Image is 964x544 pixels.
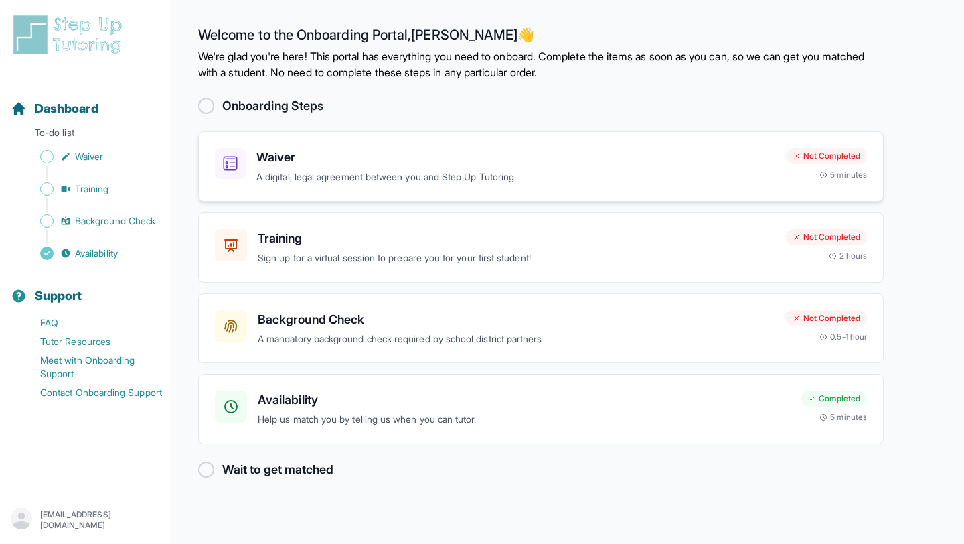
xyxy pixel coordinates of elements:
[258,391,791,409] h3: Availability
[11,351,171,383] a: Meet with Onboarding Support
[5,78,165,123] button: Dashboard
[198,48,884,80] p: We're glad you're here! This portal has everything you need to onboard. Complete the items as soo...
[75,182,109,196] span: Training
[198,131,884,202] a: WaiverA digital, legal agreement between you and Step Up TutoringNot Completed5 minutes
[786,229,867,245] div: Not Completed
[11,212,171,230] a: Background Check
[819,412,867,423] div: 5 minutes
[5,126,165,145] p: To-do list
[40,509,160,531] p: [EMAIL_ADDRESS][DOMAIN_NAME]
[258,310,775,329] h3: Background Check
[258,412,791,427] p: Help us match you by telling us when you can tutor.
[256,148,775,167] h3: Waiver
[258,229,775,248] h3: Training
[198,374,884,444] a: AvailabilityHelp us match you by telling us when you can tutor.Completed5 minutes
[829,251,868,261] div: 2 hours
[801,391,867,407] div: Completed
[258,251,775,266] p: Sign up for a virtual session to prepare you for your first student!
[786,310,867,326] div: Not Completed
[11,13,130,56] img: logo
[258,332,775,347] p: A mandatory background check required by school district partners
[75,247,118,260] span: Availability
[11,99,98,118] a: Dashboard
[198,293,884,364] a: Background CheckA mandatory background check required by school district partnersNot Completed0.5...
[222,96,323,115] h2: Onboarding Steps
[11,244,171,263] a: Availability
[11,147,171,166] a: Waiver
[35,287,82,305] span: Support
[819,169,867,180] div: 5 minutes
[75,150,103,163] span: Waiver
[5,265,165,311] button: Support
[256,169,775,185] p: A digital, legal agreement between you and Step Up Tutoring
[11,508,160,532] button: [EMAIL_ADDRESS][DOMAIN_NAME]
[75,214,155,228] span: Background Check
[35,99,98,118] span: Dashboard
[198,212,884,283] a: TrainingSign up for a virtual session to prepare you for your first student!Not Completed2 hours
[819,332,867,342] div: 0.5-1 hour
[198,27,884,48] h2: Welcome to the Onboarding Portal, [PERSON_NAME] 👋
[222,460,333,479] h2: Wait to get matched
[11,314,171,332] a: FAQ
[11,180,171,198] a: Training
[786,148,867,164] div: Not Completed
[11,332,171,351] a: Tutor Resources
[11,383,171,402] a: Contact Onboarding Support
